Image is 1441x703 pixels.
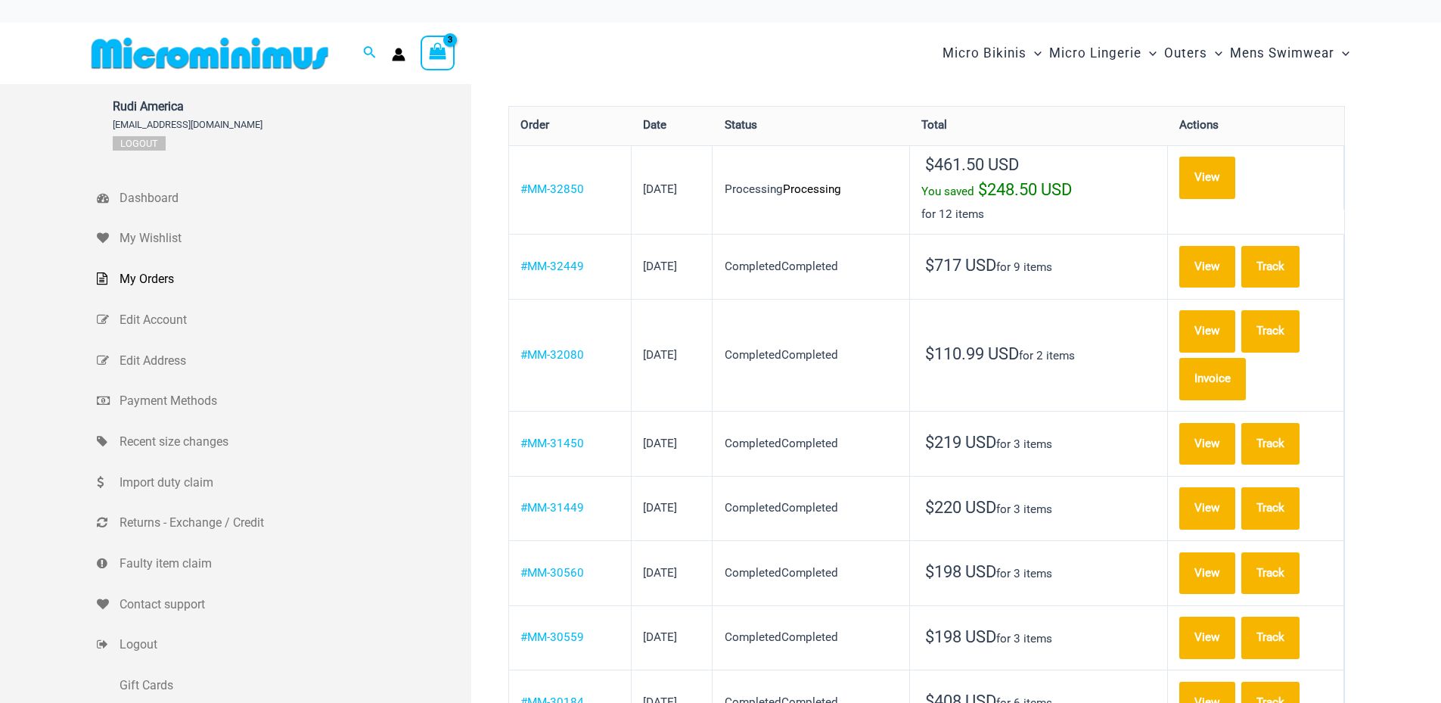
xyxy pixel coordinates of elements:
td: CompletedCompleted [713,540,909,605]
a: View order number MM-31450 [520,437,584,450]
a: Micro LingerieMenu ToggleMenu Toggle [1045,30,1160,76]
span: Mens Swimwear [1230,34,1334,73]
time: [DATE] [643,630,677,644]
a: View order number MM-31449 [520,501,584,515]
span: Date [643,118,666,132]
a: View order MM-30560 [1179,552,1235,594]
a: Invoice order number MM-32080 [1179,358,1246,400]
a: View Shopping Cart, 3 items [421,36,455,70]
a: My Orders [97,259,471,300]
time: [DATE] [643,437,677,450]
span: $ [925,433,934,452]
span: Contact support [120,593,467,616]
a: Search icon link [363,44,377,63]
a: Import duty claim [97,462,471,503]
span: Import duty claim [120,471,467,494]
span: Payment Methods [120,390,467,412]
span: Menu Toggle [1141,34,1157,73]
span: Rudi America [113,99,262,114]
a: Recent size changes [97,421,471,462]
span: Edit Account [120,309,467,331]
span: Order [520,118,549,132]
span: Menu Toggle [1026,34,1042,73]
span: 717 USD [925,256,996,275]
a: My Wishlist [97,218,471,259]
a: Faulty item claim [97,543,471,584]
a: View order MM-30559 [1179,617,1235,658]
span: Dashboard [120,187,467,210]
td: for 12 items [910,145,1168,235]
td: CompletedCompleted [713,476,909,541]
td: for 2 items [910,299,1168,412]
a: Mens SwimwearMenu ToggleMenu Toggle [1226,30,1353,76]
span: 219 USD [925,433,996,452]
a: OutersMenu ToggleMenu Toggle [1160,30,1226,76]
span: Micro Lingerie [1049,34,1141,73]
nav: Site Navigation [936,28,1356,79]
span: Returns - Exchange / Credit [120,512,467,534]
span: 220 USD [925,498,996,517]
a: View order MM-31449 [1179,487,1235,529]
span: Faulty item claim [120,552,467,575]
img: MM SHOP LOGO FLAT [85,36,334,70]
span: [EMAIL_ADDRESS][DOMAIN_NAME] [113,119,262,130]
a: View order number MM-32850 [520,182,584,196]
span: $ [978,180,987,199]
a: View order number MM-32449 [520,260,584,273]
a: Track order number MM-30560 [1241,552,1300,594]
a: Micro BikinisMenu ToggleMenu Toggle [939,30,1045,76]
span: 198 USD [925,562,996,581]
a: View order number MM-30560 [520,566,584,580]
span: $ [925,498,934,517]
a: Track order number MM-32080 [1241,310,1300,352]
a: Dashboard [97,178,471,219]
span: 248.50 USD [978,180,1072,199]
span: $ [925,627,934,646]
span: My Wishlist [120,227,467,250]
span: Recent size changes [120,431,467,453]
time: [DATE] [643,182,677,196]
mark: Processing [783,182,841,196]
a: Track order number MM-31449 [1241,487,1300,529]
span: Status [725,118,757,132]
td: for 3 items [910,411,1168,476]
span: Menu Toggle [1207,34,1222,73]
span: Gift Cards [120,674,467,697]
time: [DATE] [643,566,677,580]
span: 461.50 USD [925,155,1019,174]
a: Account icon link [392,48,405,61]
time: [DATE] [643,260,677,273]
span: Edit Address [120,350,467,372]
a: View order MM-32080 [1179,310,1235,352]
td: Processing [713,145,909,235]
td: for 3 items [910,540,1168,605]
span: Logout [120,633,467,656]
a: Edit Account [97,300,471,341]
a: View order MM-32449 [1179,246,1235,288]
time: [DATE] [643,348,677,362]
span: $ [925,256,934,275]
a: View order number MM-32080 [520,348,584,362]
span: $ [925,155,934,174]
a: View order MM-32850 [1179,157,1235,198]
td: CompletedCompleted [713,411,909,476]
a: Logout [113,136,166,151]
a: Payment Methods [97,381,471,421]
a: Track order number MM-30559 [1241,617,1300,658]
span: Micro Bikinis [943,34,1026,73]
td: for 9 items [910,234,1168,299]
td: for 3 items [910,476,1168,541]
span: Outers [1164,34,1207,73]
span: Menu Toggle [1334,34,1349,73]
td: CompletedCompleted [713,234,909,299]
span: My Orders [120,268,467,291]
a: Returns - Exchange / Credit [97,502,471,543]
a: Logout [97,624,471,665]
span: Total [921,118,947,132]
a: View order number MM-30559 [520,630,584,644]
span: 198 USD [925,627,996,646]
td: CompletedCompleted [713,299,909,412]
span: $ [925,562,934,581]
span: 110.99 USD [925,344,1019,363]
time: [DATE] [643,501,677,515]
